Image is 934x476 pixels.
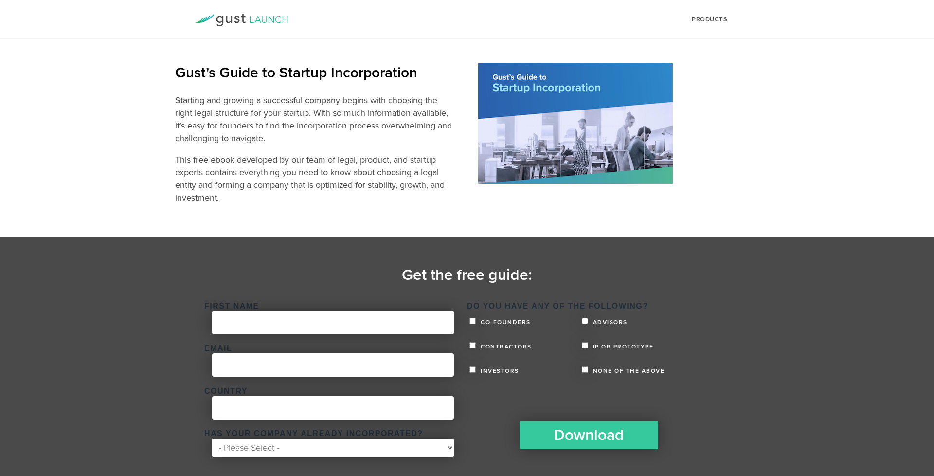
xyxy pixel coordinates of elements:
span: Country [204,388,248,394]
input: None of the above [582,366,588,373]
span: Email [204,346,232,351]
img: Incorporation-ebook-cover-photo.png [478,63,673,184]
input: Download [520,421,658,449]
input: Advisors [582,318,588,324]
span: Co-founders [478,319,531,325]
span: First Name [204,303,259,309]
time: Get the free guide: [402,266,532,284]
span: Do you have any of the following? [467,303,648,309]
span: Contractors [478,344,532,349]
span: Advisors [591,319,628,325]
span: None of the above [591,368,665,374]
span: IP or Prototype [591,344,654,349]
input: Investors [469,366,476,373]
span: Investors [478,368,519,374]
input: Co-founders [469,318,476,324]
h2: Gust’s Guide to Startup Incorporation [175,63,456,83]
p: This free ebook developed by our team of legal, product, and startup experts contains everything ... [175,153,456,204]
input: Contractors [469,342,476,348]
span: Has your company already incorporated? [204,431,423,437]
p: Starting and growing a successful company begins with choosing the right legal structure for your... [175,94,456,145]
input: IP or Prototype [582,342,588,348]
